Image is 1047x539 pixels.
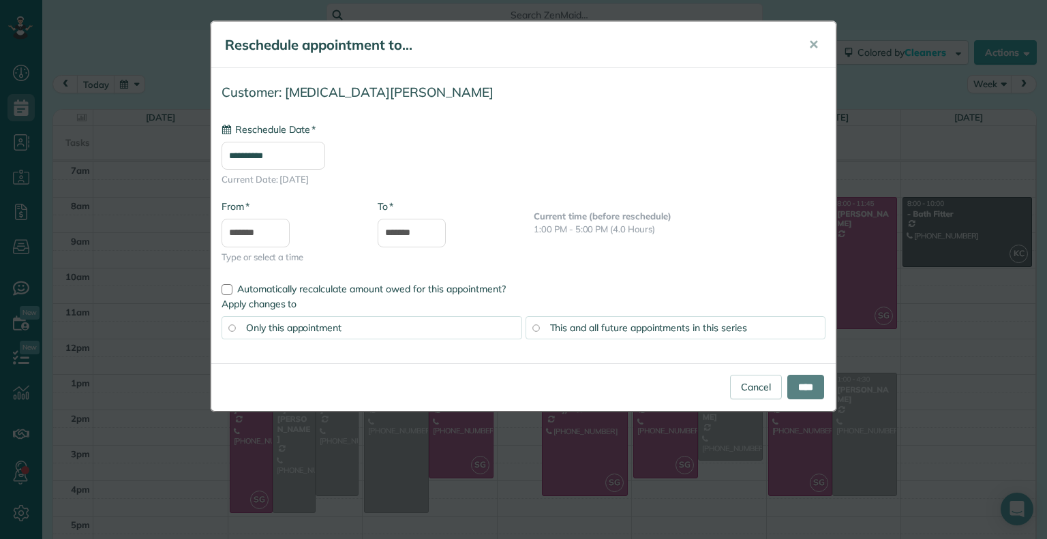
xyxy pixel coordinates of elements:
[222,251,357,264] span: Type or select a time
[222,297,825,311] label: Apply changes to
[225,35,789,55] h5: Reschedule appointment to...
[228,324,235,331] input: Only this appointment
[222,123,316,136] label: Reschedule Date
[550,322,747,334] span: This and all future appointments in this series
[534,211,671,221] b: Current time (before reschedule)
[532,324,539,331] input: This and all future appointments in this series
[378,200,393,213] label: To
[222,200,249,213] label: From
[222,85,825,99] h4: Customer: [MEDICAL_DATA][PERSON_NAME]
[246,322,342,334] span: Only this appointment
[534,223,825,236] p: 1:00 PM - 5:00 PM (4.0 Hours)
[730,375,782,399] a: Cancel
[808,37,819,52] span: ✕
[222,173,825,186] span: Current Date: [DATE]
[237,283,506,295] span: Automatically recalculate amount owed for this appointment?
